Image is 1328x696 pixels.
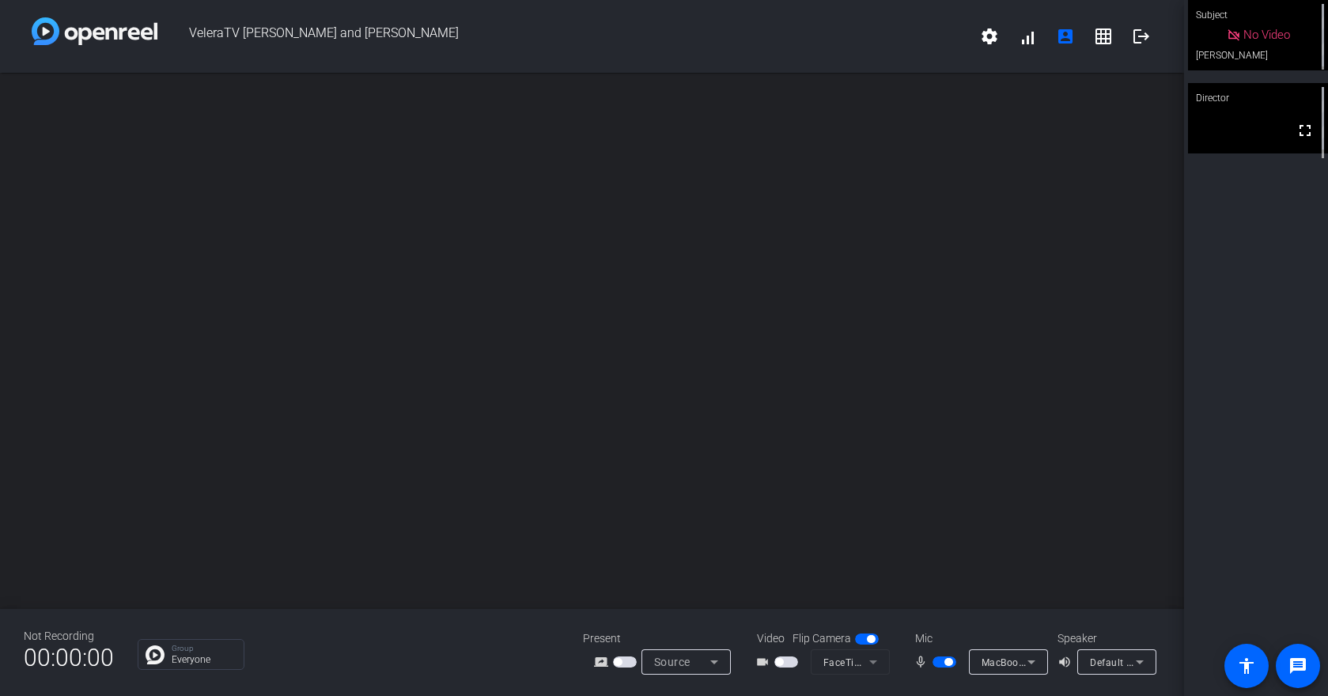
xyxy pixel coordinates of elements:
mat-icon: fullscreen [1296,121,1315,140]
mat-icon: grid_on [1094,27,1113,46]
div: Director [1188,83,1328,113]
span: Video [757,630,785,647]
mat-icon: message [1288,656,1307,675]
span: 00:00:00 [24,638,114,677]
div: Present [583,630,741,647]
mat-icon: mic_none [914,652,933,671]
div: Not Recording [24,628,114,645]
span: Flip Camera [793,630,851,647]
mat-icon: volume_up [1057,652,1076,671]
mat-icon: logout [1132,27,1151,46]
mat-icon: settings [980,27,999,46]
mat-icon: videocam_outline [755,652,774,671]
span: Default - MacBook Air Speakers (Built-in) [1090,656,1277,668]
span: No Video [1243,28,1290,42]
img: Chat Icon [146,645,165,664]
mat-icon: account_box [1056,27,1075,46]
mat-icon: screen_share_outline [594,652,613,671]
p: Everyone [172,655,236,664]
p: Group [172,645,236,652]
div: Speaker [1057,630,1152,647]
span: VeleraTV [PERSON_NAME] and [PERSON_NAME] [157,17,970,55]
button: signal_cellular_alt [1008,17,1046,55]
span: Source [654,656,690,668]
mat-icon: accessibility [1237,656,1256,675]
span: MacBook Air Microphone (Built-in) [982,656,1140,668]
div: Mic [899,630,1057,647]
img: white-gradient.svg [32,17,157,45]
